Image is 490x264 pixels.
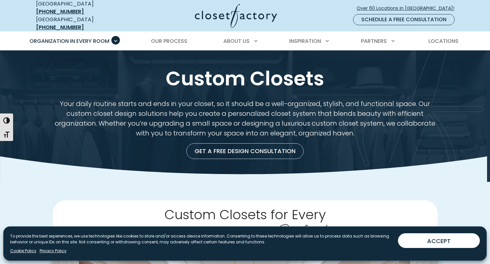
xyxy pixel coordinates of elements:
[10,233,393,245] p: To provide the best experiences, we use technologies like cookies to store and/or access device i...
[35,66,455,91] h1: Custom Closets
[223,37,250,45] span: About Us
[25,32,465,50] nav: Primary Menu
[10,248,36,254] a: Cookie Policy
[289,37,321,45] span: Inspiration
[36,16,131,31] div: [GEOGRAPHIC_DATA]
[29,37,109,45] span: Organization in Every Room
[398,233,480,248] button: ACCEPT
[151,37,187,45] span: Our Process
[195,4,277,28] img: Closet Factory Logo
[428,37,459,45] span: Locations
[36,8,84,15] a: [PHONE_NUMBER]
[361,37,387,45] span: Partners
[353,14,455,25] a: Schedule a Free Consultation
[357,5,460,12] span: Over 60 Locations in [GEOGRAPHIC_DATA]!
[36,24,84,31] a: [PHONE_NUMBER]
[40,248,66,254] a: Privacy Policy
[186,143,304,159] a: Get a Free Design Consultation
[164,205,326,224] span: Custom Closets for Every
[53,99,438,138] p: Your daily routine starts and ends in your closet, so it should be a well-organized, stylish, and...
[276,216,328,242] span: Budget
[356,3,460,14] a: Over 60 Locations in [GEOGRAPHIC_DATA]!
[163,223,273,241] span: Space, Style and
